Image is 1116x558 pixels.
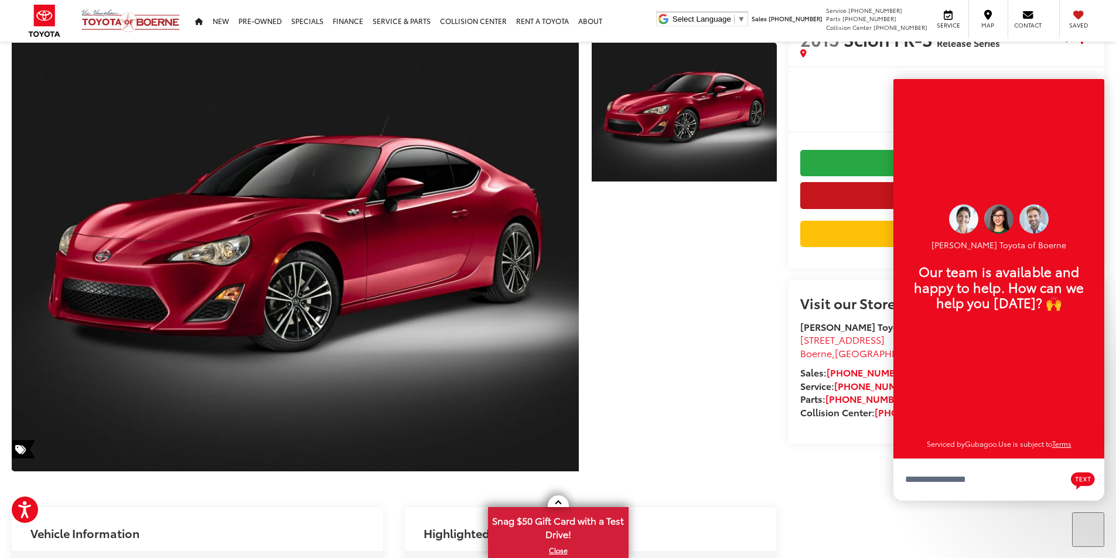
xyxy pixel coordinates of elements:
[489,508,627,544] span: Snag $50 Gift Card with a Test Drive!
[893,458,1104,501] textarea: Type your message
[834,379,917,392] a: [PHONE_NUMBER]
[673,15,731,23] span: Select Language
[875,405,958,419] a: [PHONE_NUMBER]
[769,14,823,23] span: [PHONE_NUMBER]
[826,23,872,32] span: Collision Center
[1071,471,1095,489] svg: Text
[81,9,180,33] img: Vic Vaughan Toyota of Boerne
[734,15,735,23] span: ​
[800,346,961,360] span: ,
[6,40,584,474] img: 2015 Scion FR-S Release Series
[984,204,1013,234] img: Operator 1
[927,439,965,449] span: Serviced by
[826,14,841,23] span: Parts
[12,43,579,471] a: Expand Photo 0
[800,333,885,346] span: [STREET_ADDRESS]
[800,100,1093,111] span: [DATE] Price:
[827,365,910,379] a: [PHONE_NUMBER]
[424,526,540,539] h2: Highlighted Features
[935,21,961,29] span: Service
[975,21,1001,29] span: Map
[800,320,953,333] strong: [PERSON_NAME] Toyota of Boerne
[835,346,933,360] span: [GEOGRAPHIC_DATA]
[800,333,961,360] a: [STREET_ADDRESS] Boerne,[GEOGRAPHIC_DATA] 78006
[589,41,778,183] img: 2015 Scion FR-S Release Series
[800,379,917,392] strong: Service:
[738,15,745,23] span: ▼
[949,204,978,234] img: Operator 2
[800,182,1093,208] button: Get Price Now
[826,6,847,15] span: Service
[30,526,139,539] h2: Vehicle Information
[673,15,745,23] a: Select Language​
[848,6,902,15] span: [PHONE_NUMBER]
[873,23,927,32] span: [PHONE_NUMBER]
[800,150,1093,176] a: Check Availability
[800,405,958,419] strong: Collision Center:
[998,439,1052,449] span: Use is subject to
[1052,439,1071,449] a: Terms
[1067,466,1098,492] button: Chat with SMS
[965,439,998,449] a: Gubagoo.
[592,43,777,182] a: Expand Photo 1
[842,14,896,23] span: [PHONE_NUMBER]
[12,440,35,458] span: Special
[905,263,1093,310] p: Our team is available and happy to help. How can we help you [DATE]? 🙌
[905,239,1093,251] p: [PERSON_NAME] Toyota of Boerne
[800,295,1093,310] h2: Visit our Store
[825,392,909,405] a: [PHONE_NUMBER]
[800,365,910,379] strong: Sales:
[1019,204,1049,234] img: Operator 3
[800,392,909,405] strong: Parts:
[800,346,832,360] span: Boerne
[1066,21,1091,29] span: Saved
[937,36,1000,49] span: Release Series
[752,14,767,23] span: Sales
[800,221,1093,247] a: Value Your Trade
[1014,21,1042,29] span: Contact
[800,82,1093,100] span: $5,200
